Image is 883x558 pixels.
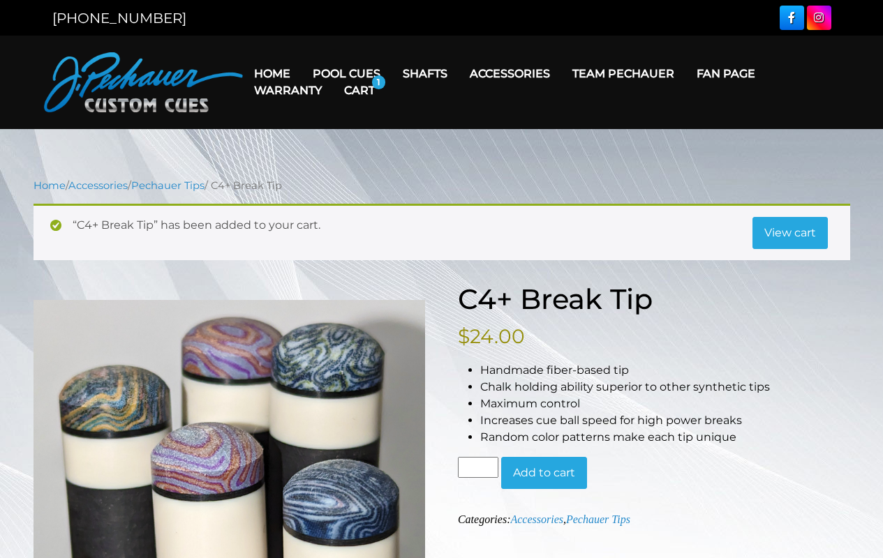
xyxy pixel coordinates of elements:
a: View cart [752,217,828,249]
a: Accessories [510,513,563,525]
bdi: 24.00 [458,324,525,348]
a: Pechauer Tips [131,179,205,192]
input: Product quantity [458,457,498,478]
h1: C4+ Break Tip [458,282,850,316]
a: Accessories [459,56,561,91]
li: Chalk holding ability superior to other synthetic tips [480,379,850,395]
nav: Breadcrumb [34,178,850,193]
a: Warranty [243,73,333,108]
a: Fan Page [685,56,766,91]
div: “C4+ Break Tip” has been added to your cart. [34,204,850,260]
a: Team Pechauer [561,56,685,91]
a: Pool Cues [302,56,392,91]
a: [PHONE_NUMBER] [52,10,186,27]
li: Handmade fiber-based tip [480,362,850,379]
li: Random color patterns make each tip unique [480,429,850,446]
li: Increases cue ball speed for high power breaks [480,412,850,429]
img: Pechauer Custom Cues [44,52,243,112]
span: Categories: , [458,513,630,525]
li: Maximum control [480,395,850,412]
a: Pechauer Tips [566,513,630,525]
a: Home [34,179,66,192]
span: $ [458,324,470,348]
a: Cart [333,73,386,108]
a: Accessories [68,179,128,192]
a: Home [243,56,302,91]
a: Shafts [392,56,459,91]
button: Add to cart [501,457,587,489]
